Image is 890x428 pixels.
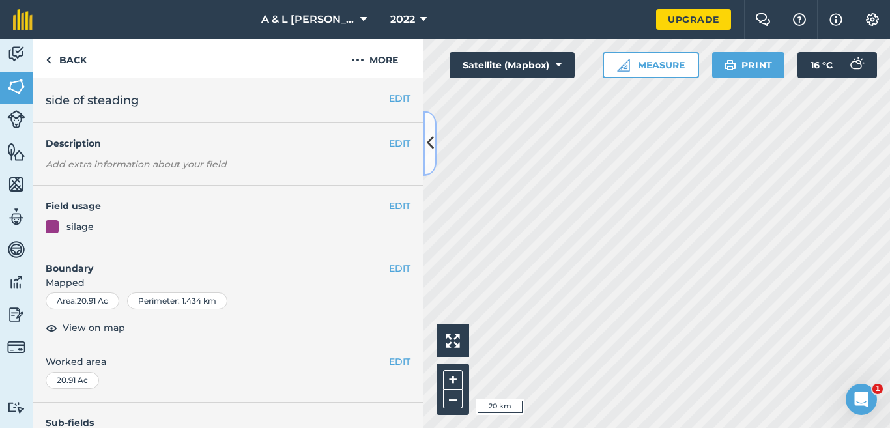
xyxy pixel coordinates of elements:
[127,292,227,309] div: Perimeter : 1.434 km
[724,57,736,73] img: svg+xml;base64,PHN2ZyB4bWxucz0iaHR0cDovL3d3dy53My5vcmcvMjAwMC9zdmciIHdpZHRoPSIxOSIgaGVpZ2h0PSIyNC...
[33,39,100,78] a: Back
[7,401,25,414] img: svg+xml;base64,PD94bWwgdmVyc2lvbj0iMS4wIiBlbmNvZGluZz0idXRmLTgiPz4KPCEtLSBHZW5lcmF0b3I6IEFkb2JlIE...
[7,44,25,64] img: svg+xml;base64,PD94bWwgdmVyc2lvbj0iMS4wIiBlbmNvZGluZz0idXRmLTgiPz4KPCEtLSBHZW5lcmF0b3I6IEFkb2JlIE...
[389,91,410,106] button: EDIT
[446,334,460,348] img: Four arrows, one pointing top left, one top right, one bottom right and the last bottom left
[811,52,833,78] span: 16 ° C
[46,136,410,150] h4: Description
[7,207,25,227] img: svg+xml;base64,PD94bWwgdmVyc2lvbj0iMS4wIiBlbmNvZGluZz0idXRmLTgiPz4KPCEtLSBHZW5lcmF0b3I6IEFkb2JlIE...
[712,52,785,78] button: Print
[13,9,33,30] img: fieldmargin Logo
[389,136,410,150] button: EDIT
[450,52,575,78] button: Satellite (Mapbox)
[843,52,869,78] img: svg+xml;base64,PD94bWwgdmVyc2lvbj0iMS4wIiBlbmNvZGluZz0idXRmLTgiPz4KPCEtLSBHZW5lcmF0b3I6IEFkb2JlIE...
[46,91,139,109] span: side of steading
[389,354,410,369] button: EDIT
[46,158,227,170] em: Add extra information about your field
[33,276,423,290] span: Mapped
[7,110,25,128] img: svg+xml;base64,PD94bWwgdmVyc2lvbj0iMS4wIiBlbmNvZGluZz0idXRmLTgiPz4KPCEtLSBHZW5lcmF0b3I6IEFkb2JlIE...
[7,338,25,356] img: svg+xml;base64,PD94bWwgdmVyc2lvbj0iMS4wIiBlbmNvZGluZz0idXRmLTgiPz4KPCEtLSBHZW5lcmF0b3I6IEFkb2JlIE...
[865,13,880,26] img: A cog icon
[797,52,877,78] button: 16 °C
[7,77,25,96] img: svg+xml;base64,PHN2ZyB4bWxucz0iaHR0cDovL3d3dy53My5vcmcvMjAwMC9zdmciIHdpZHRoPSI1NiIgaGVpZ2h0PSI2MC...
[46,52,51,68] img: svg+xml;base64,PHN2ZyB4bWxucz0iaHR0cDovL3d3dy53My5vcmcvMjAwMC9zdmciIHdpZHRoPSI5IiBoZWlnaHQ9IjI0Ii...
[443,390,463,408] button: –
[7,240,25,259] img: svg+xml;base64,PD94bWwgdmVyc2lvbj0iMS4wIiBlbmNvZGluZz0idXRmLTgiPz4KPCEtLSBHZW5lcmF0b3I6IEFkb2JlIE...
[390,12,415,27] span: 2022
[7,272,25,292] img: svg+xml;base64,PD94bWwgdmVyc2lvbj0iMS4wIiBlbmNvZGluZz0idXRmLTgiPz4KPCEtLSBHZW5lcmF0b3I6IEFkb2JlIE...
[389,261,410,276] button: EDIT
[46,320,57,335] img: svg+xml;base64,PHN2ZyB4bWxucz0iaHR0cDovL3d3dy53My5vcmcvMjAwMC9zdmciIHdpZHRoPSIxOCIgaGVpZ2h0PSIyNC...
[66,220,94,234] div: silage
[603,52,699,78] button: Measure
[617,59,630,72] img: Ruler icon
[755,13,771,26] img: Two speech bubbles overlapping with the left bubble in the forefront
[261,12,355,27] span: A & L [PERSON_NAME] & sons
[326,39,423,78] button: More
[7,175,25,194] img: svg+xml;base64,PHN2ZyB4bWxucz0iaHR0cDovL3d3dy53My5vcmcvMjAwMC9zdmciIHdpZHRoPSI1NiIgaGVpZ2h0PSI2MC...
[351,52,364,68] img: svg+xml;base64,PHN2ZyB4bWxucz0iaHR0cDovL3d3dy53My5vcmcvMjAwMC9zdmciIHdpZHRoPSIyMCIgaGVpZ2h0PSIyNC...
[656,9,731,30] a: Upgrade
[846,384,877,415] iframe: Intercom live chat
[872,384,883,394] span: 1
[46,199,389,213] h4: Field usage
[7,305,25,324] img: svg+xml;base64,PD94bWwgdmVyc2lvbj0iMS4wIiBlbmNvZGluZz0idXRmLTgiPz4KPCEtLSBHZW5lcmF0b3I6IEFkb2JlIE...
[829,12,842,27] img: svg+xml;base64,PHN2ZyB4bWxucz0iaHR0cDovL3d3dy53My5vcmcvMjAwMC9zdmciIHdpZHRoPSIxNyIgaGVpZ2h0PSIxNy...
[443,370,463,390] button: +
[46,372,99,389] div: 20.91 Ac
[46,292,119,309] div: Area : 20.91 Ac
[7,142,25,162] img: svg+xml;base64,PHN2ZyB4bWxucz0iaHR0cDovL3d3dy53My5vcmcvMjAwMC9zdmciIHdpZHRoPSI1NiIgaGVpZ2h0PSI2MC...
[63,321,125,335] span: View on map
[46,320,125,335] button: View on map
[389,199,410,213] button: EDIT
[792,13,807,26] img: A question mark icon
[46,354,410,369] span: Worked area
[33,248,389,276] h4: Boundary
